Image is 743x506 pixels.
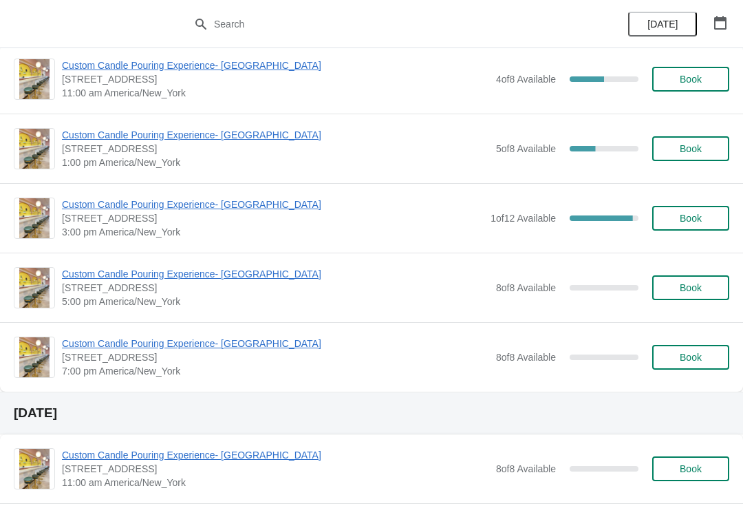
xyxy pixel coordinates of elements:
span: 8 of 8 Available [496,282,556,293]
img: Custom Candle Pouring Experience- Delray Beach | 415 East Atlantic Avenue, Delray Beach, FL, USA ... [19,129,50,169]
span: Book [680,74,702,85]
span: 11:00 am America/New_York [62,86,489,100]
span: [DATE] [647,19,678,30]
span: Book [680,213,702,224]
span: 11:00 am America/New_York [62,476,489,489]
span: Custom Candle Pouring Experience- [GEOGRAPHIC_DATA] [62,128,489,142]
span: 7:00 pm America/New_York [62,364,489,378]
h2: [DATE] [14,406,729,420]
button: Book [652,345,729,370]
span: [STREET_ADDRESS] [62,462,489,476]
img: Custom Candle Pouring Experience- Delray Beach | 415 East Atlantic Avenue, Delray Beach, FL, USA ... [19,337,50,377]
input: Search [213,12,557,36]
span: Book [680,352,702,363]
span: 3:00 pm America/New_York [62,225,484,239]
span: Book [680,282,702,293]
span: [STREET_ADDRESS] [62,211,484,225]
button: Book [652,206,729,231]
span: Book [680,463,702,474]
button: Book [652,67,729,92]
span: Custom Candle Pouring Experience- [GEOGRAPHIC_DATA] [62,448,489,462]
span: Custom Candle Pouring Experience- [GEOGRAPHIC_DATA] [62,337,489,350]
span: [STREET_ADDRESS] [62,72,489,86]
span: 5 of 8 Available [496,143,556,154]
span: Custom Candle Pouring Experience- [GEOGRAPHIC_DATA] [62,267,489,281]
span: 4 of 8 Available [496,74,556,85]
span: 1 of 12 Available [491,213,556,224]
span: Book [680,143,702,154]
span: [STREET_ADDRESS] [62,281,489,295]
span: 8 of 8 Available [496,352,556,363]
span: 1:00 pm America/New_York [62,156,489,169]
img: Custom Candle Pouring Experience- Delray Beach | 415 East Atlantic Avenue, Delray Beach, FL, USA ... [19,198,50,238]
img: Custom Candle Pouring Experience- Delray Beach | 415 East Atlantic Avenue, Delray Beach, FL, USA ... [19,268,50,308]
button: Book [652,456,729,481]
button: [DATE] [628,12,697,36]
span: [STREET_ADDRESS] [62,142,489,156]
span: [STREET_ADDRESS] [62,350,489,364]
img: Custom Candle Pouring Experience- Delray Beach | 415 East Atlantic Avenue, Delray Beach, FL, USA ... [19,59,50,99]
img: Custom Candle Pouring Experience- Delray Beach | 415 East Atlantic Avenue, Delray Beach, FL, USA ... [19,449,50,489]
span: 5:00 pm America/New_York [62,295,489,308]
button: Book [652,136,729,161]
span: Custom Candle Pouring Experience- [GEOGRAPHIC_DATA] [62,198,484,211]
span: Custom Candle Pouring Experience- [GEOGRAPHIC_DATA] [62,59,489,72]
span: 8 of 8 Available [496,463,556,474]
button: Book [652,275,729,300]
